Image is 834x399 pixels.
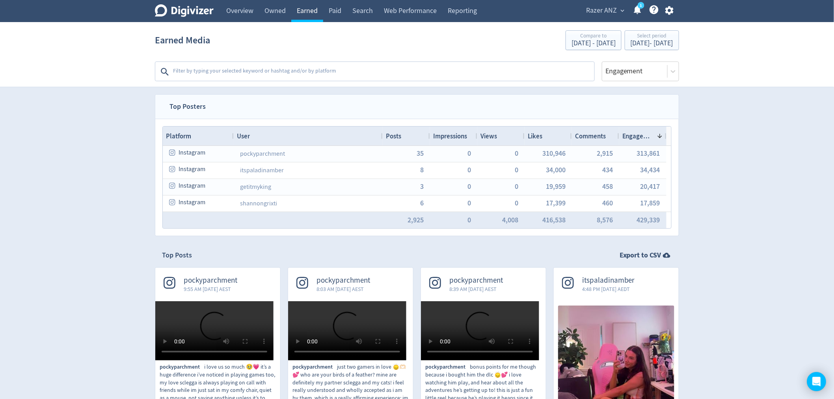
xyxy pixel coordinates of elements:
button: 17,399 [546,199,566,207]
button: 458 [602,183,613,190]
span: 434 [602,166,613,173]
a: getitmyking [240,183,271,191]
button: 17,859 [640,199,660,207]
span: Engagement [622,132,654,140]
span: expand_more [619,7,626,14]
span: Top Posters [162,95,213,119]
div: Select period [631,33,673,40]
span: Posts [386,132,401,140]
button: 0 [515,199,518,207]
div: [DATE] - [DATE] [631,40,673,47]
span: Platform [166,132,191,140]
button: 34,434 [640,166,660,173]
div: Open Intercom Messenger [807,372,826,391]
span: Instagram [179,162,205,177]
button: 34,000 [546,166,566,173]
span: Razer ANZ [586,4,617,17]
span: Instagram [179,195,205,210]
button: 0 [467,216,471,224]
button: 0 [467,183,471,190]
h2: Top Posts [162,250,192,260]
svg: instagram [169,166,176,173]
span: pockyparchment [449,276,503,285]
span: 9:55 AM [DATE] AEST [184,285,237,293]
span: Impressions [433,132,467,140]
a: 1 [638,2,644,9]
button: 20,417 [640,183,660,190]
text: 1 [640,3,642,8]
span: User [237,132,250,140]
h1: Earned Media [155,28,210,53]
button: 310,946 [542,150,566,157]
button: 35 [417,150,424,157]
button: 2,915 [597,150,613,157]
button: 0 [515,183,518,190]
svg: instagram [169,182,176,189]
span: Instagram [179,178,205,194]
a: shannongrixti [240,199,277,207]
button: 416,538 [542,216,566,224]
button: 2,925 [408,216,424,224]
button: 460 [602,199,613,207]
button: 429,339 [637,216,660,224]
strong: Export to CSV [620,250,661,260]
button: 0 [515,166,518,173]
button: 0 [467,199,471,207]
button: 0 [467,166,471,173]
button: 4,008 [502,216,518,224]
span: 8:39 AM [DATE] AEST [449,285,503,293]
button: 8,576 [597,216,613,224]
span: Likes [528,132,542,140]
button: Select period[DATE]- [DATE] [625,30,679,50]
span: 19,959 [546,183,566,190]
span: 8:03 AM [DATE] AEST [316,285,370,293]
span: pockyparchment [184,276,237,285]
span: pockyparchment [160,363,204,371]
span: pockyparchment [316,276,370,285]
svg: instagram [169,199,176,206]
span: Instagram [179,145,205,160]
span: Views [480,132,497,140]
button: 313,861 [637,150,660,157]
a: pockyparchment [240,150,285,158]
button: 0 [515,150,518,157]
span: 4:48 PM [DATE] AEDT [582,285,635,293]
span: 8 [420,166,424,173]
div: [DATE] - [DATE] [572,40,616,47]
button: Razer ANZ [583,4,626,17]
span: itspaladinamber [582,276,635,285]
span: pockyparchment [425,363,470,371]
button: 3 [420,183,424,190]
svg: instagram [169,149,176,156]
a: itspaladinamber [240,166,284,174]
div: Compare to [572,33,616,40]
span: 6 [420,199,424,207]
button: 0 [467,150,471,157]
span: pockyparchment [292,363,337,371]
